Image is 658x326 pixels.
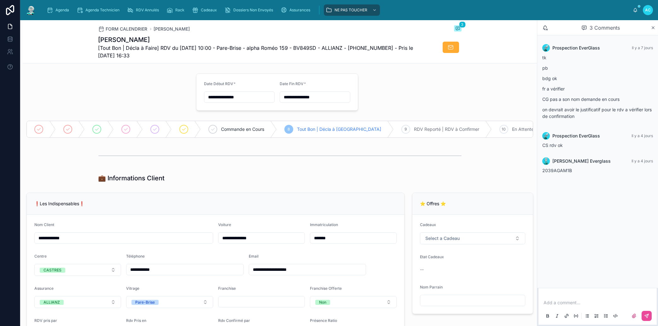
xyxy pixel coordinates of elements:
[319,300,326,305] div: Non
[542,96,653,102] p: CG pas a son nom demande en cours
[632,133,653,138] span: Il y a 4 jours
[405,127,407,132] span: 9
[135,300,155,305] div: Pare-Brise
[454,25,462,33] button: 3
[279,4,315,16] a: Assurances
[34,264,121,276] button: Select Button
[106,26,148,32] span: FORM CALENDRIER
[420,254,444,259] span: Etat Cadeaux
[512,126,561,132] span: En Attente de Paiement
[55,8,69,13] span: Agenda
[75,4,124,16] a: Agenda Technicien
[204,81,233,86] span: Date Début RDV
[44,300,60,305] div: ALLIANZ
[42,3,633,17] div: scrollable content
[632,45,653,50] span: Il y a 7 jours
[98,44,414,59] span: [Tout Bon | Décla à Faire] RDV du [DATE] 10:00 - Pare-Brise - alpha Roméo 159 - BV849SD - ALLIANZ...
[645,8,651,13] span: AC
[154,26,190,32] a: [PERSON_NAME]
[289,8,310,13] span: Assurances
[34,254,47,259] span: Centre
[297,126,381,132] span: Tout Bon | Décla à [GEOGRAPHIC_DATA]
[136,8,159,13] span: RDV Annulés
[98,26,148,32] a: FORM CALENDRIER
[414,126,479,132] span: RDV Reporté | RDV à Confirmer
[126,286,139,291] span: Vitrage
[310,296,397,308] button: Select Button
[34,296,121,308] button: Select Button
[425,235,460,242] span: Select a Cadeau
[552,158,611,164] span: [PERSON_NAME] Everglass
[420,285,443,289] span: Nom Parrain
[34,286,54,291] span: Assurance
[44,268,61,273] div: CASTRES
[310,318,337,323] span: Présence Ratio
[34,201,84,206] span: ❗Les Indispensables❗
[45,4,73,16] a: Agenda
[310,286,342,291] span: Franchise Offerte
[165,4,189,16] a: Rack
[420,222,436,227] span: Cadeaux
[324,4,380,16] a: NE PAS TOUCHER
[223,4,277,16] a: Dossiers Non Envoyés
[34,222,54,227] span: Nom Client
[126,296,213,308] button: Select Button
[552,133,600,139] span: Prospection EverGlass
[218,222,231,227] span: Voiture
[420,266,424,273] span: --
[85,8,119,13] span: Agenda Technicien
[542,168,572,173] span: 2039AGAM1B
[249,254,259,259] span: Email
[218,286,236,291] span: Franchise
[590,24,620,32] span: 3 Comments
[335,8,367,13] span: NE PAS TOUCHER
[233,8,273,13] span: Dossiers Non Envoyés
[542,65,653,71] p: pb
[459,21,466,28] span: 3
[175,8,184,13] span: Rack
[221,126,264,132] span: Commande en Cours
[280,81,304,86] span: Date Fin RDV
[632,159,653,163] span: Il y a 4 jours
[542,85,653,92] p: fr a vérifier
[25,5,37,15] img: App logo
[125,4,163,16] a: RDV Annulés
[98,35,414,44] h1: [PERSON_NAME]
[542,54,653,61] p: tk
[34,318,57,323] span: RDV pris par
[288,127,290,132] span: 8
[542,106,653,119] p: on devrait avoir le justificatif pour le rdv a vérifier lors de confirmation
[201,8,217,13] span: Cadeaux
[542,143,563,148] span: CS rdv ok
[126,318,146,323] span: Rdv Pris en
[218,318,250,323] span: Rdv Confirmé par
[98,174,165,183] h1: 💼 Informations Client
[552,45,600,51] span: Prospection EverGlass
[420,232,525,244] button: Select Button
[502,127,506,132] span: 10
[542,75,653,82] p: bdg ok
[126,254,145,259] span: Téléphone
[420,201,446,206] span: ⭐ Offres ⭐
[310,222,338,227] span: Immatriculation
[190,4,221,16] a: Cadeaux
